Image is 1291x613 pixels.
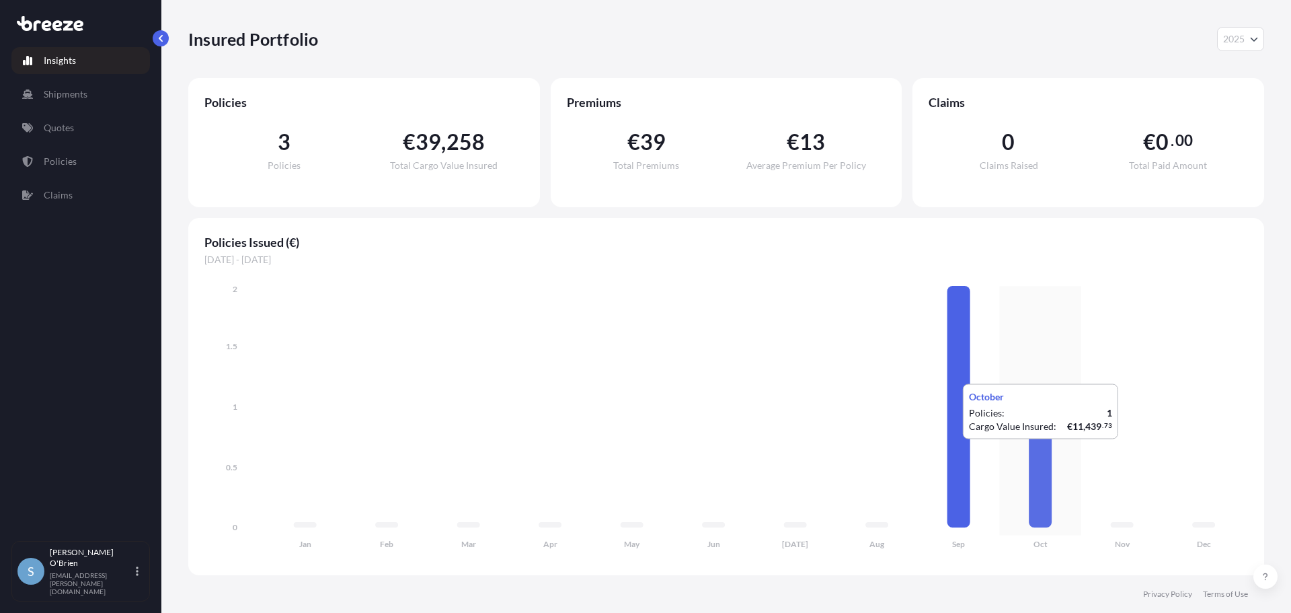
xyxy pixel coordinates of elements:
tspan: Feb [380,539,393,549]
span: 2025 [1223,32,1245,46]
span: € [787,131,799,153]
span: Premiums [567,94,886,110]
a: Shipments [11,81,150,108]
span: 13 [799,131,825,153]
tspan: Oct [1033,539,1048,549]
span: € [403,131,416,153]
tspan: [DATE] [782,539,808,549]
span: Total Cargo Value Insured [390,161,498,170]
p: Claims [44,188,73,202]
span: [DATE] - [DATE] [204,253,1248,266]
a: Policies [11,148,150,175]
tspan: 1 [233,402,237,412]
span: Claims [929,94,1248,110]
span: € [627,131,640,153]
tspan: 0 [233,522,237,532]
p: Shipments [44,87,87,101]
a: Terms of Use [1203,589,1248,600]
span: Average Premium Per Policy [746,161,866,170]
tspan: Jan [299,539,311,549]
span: 39 [640,131,666,153]
span: Policies [204,94,524,110]
tspan: 1.5 [226,341,237,351]
tspan: May [624,539,640,549]
span: Policies [268,161,301,170]
span: 39 [416,131,441,153]
tspan: 2 [233,284,237,294]
tspan: Apr [543,539,557,549]
tspan: 0.5 [226,462,237,472]
span: . [1171,135,1174,146]
button: Year Selector [1217,27,1264,51]
a: Quotes [11,114,150,141]
p: Quotes [44,121,74,135]
span: 00 [1175,135,1193,146]
span: 0 [1156,131,1169,153]
span: S [28,565,34,578]
tspan: Nov [1115,539,1130,549]
tspan: Sep [952,539,965,549]
span: 258 [446,131,485,153]
tspan: Aug [869,539,885,549]
span: Claims Raised [980,161,1038,170]
tspan: Dec [1197,539,1211,549]
p: [EMAIL_ADDRESS][PERSON_NAME][DOMAIN_NAME] [50,571,133,596]
span: , [441,131,446,153]
a: Insights [11,47,150,74]
p: Insights [44,54,76,67]
span: € [1143,131,1156,153]
a: Privacy Policy [1143,589,1192,600]
tspan: Jun [707,539,720,549]
p: Insured Portfolio [188,28,318,50]
span: 0 [1002,131,1015,153]
span: Total Premiums [613,161,679,170]
span: Policies Issued (€) [204,234,1248,250]
span: 3 [278,131,290,153]
tspan: Mar [461,539,476,549]
a: Claims [11,182,150,209]
span: Total Paid Amount [1129,161,1207,170]
p: [PERSON_NAME] O'Brien [50,547,133,569]
p: Policies [44,155,77,168]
